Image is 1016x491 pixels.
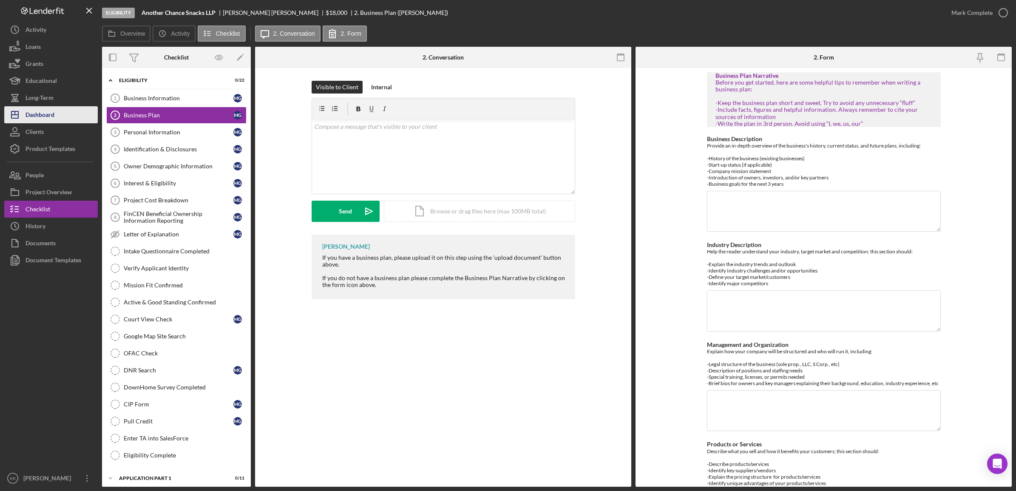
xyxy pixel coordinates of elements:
div: Send [339,201,352,222]
span: $18,000 [326,9,347,16]
button: History [4,218,98,235]
div: M G [233,128,242,136]
div: Enter TA into SalesForce [124,435,246,442]
a: CIP FormMG [106,396,247,413]
tspan: 7 [114,198,116,203]
div: Eligibility Complete [124,452,246,459]
div: Project Cost Breakdown [124,197,233,204]
a: Educational [4,72,98,89]
div: Document Templates [26,252,81,271]
div: Court View Check [124,316,233,323]
a: Product Templates [4,140,98,157]
button: Overview [102,26,150,42]
div: M G [233,145,242,153]
div: Mark Complete [951,4,993,21]
a: DownHome Survey Completed [106,379,247,396]
button: People [4,167,98,184]
div: Interest & Eligibility [124,180,233,187]
div: Checklist [164,54,189,61]
button: Document Templates [4,252,98,269]
label: Management and Organization [707,341,789,348]
button: Dashboard [4,106,98,123]
label: Overview [120,30,145,37]
button: 2. Form [323,26,367,42]
div: M G [233,315,242,324]
div: Eligibility [102,8,135,18]
div: 0 / 11 [229,476,244,481]
div: Dashboard [26,106,54,125]
tspan: 5 [114,164,116,169]
button: 2. Conversation [255,26,321,42]
tspan: 4 [114,147,117,152]
div: 2. Conversation [423,54,464,61]
a: 6Interest & EligibilityMG [106,175,247,192]
div: Business Plan Narrative [715,72,932,79]
div: Product Templates [26,140,75,159]
div: Pull Credit [124,418,233,425]
label: Products or Services [707,440,762,448]
button: KR[PERSON_NAME] [4,470,98,487]
button: Clients [4,123,98,140]
text: KR [10,476,15,481]
a: 4Identification & DisclosuresMG [106,141,247,158]
div: [PERSON_NAME] [322,243,370,250]
a: 1Business InformationMG [106,90,247,107]
a: Eligibility Complete [106,447,247,464]
a: Court View CheckMG [106,311,247,328]
label: Industry Description [707,241,761,248]
b: Another Chance Snacks LLP [142,9,216,16]
div: Active & Good Standing Confirmed [124,299,246,306]
div: Internal [371,81,392,94]
div: CIP Form [124,401,233,408]
div: [PERSON_NAME] [21,470,77,489]
button: Project Overview [4,184,98,201]
div: Long-Term [26,89,54,108]
div: Activity [26,21,46,40]
div: 2. Business Plan ([PERSON_NAME]) [354,9,448,16]
div: Documents [26,235,56,254]
a: Checklist [4,201,98,218]
div: DownHome Survey Completed [124,384,246,391]
div: M G [233,400,242,409]
div: Google Map Site Search [124,333,246,340]
tspan: 1 [114,96,116,101]
div: M G [233,230,242,238]
a: 3Personal InformationMG [106,124,247,141]
div: Letter of Explanation [124,231,233,238]
div: M G [233,94,242,102]
a: Mission Fit Confirmed [106,277,247,294]
button: Activity [4,21,98,38]
div: Clients [26,123,44,142]
button: Documents [4,235,98,252]
label: Checklist [216,30,240,37]
a: Long-Term [4,89,98,106]
label: 2. Form [341,30,361,37]
a: Active & Good Standing Confirmed [106,294,247,311]
div: M G [233,196,242,204]
div: Mission Fit Confirmed [124,282,246,289]
div: [PERSON_NAME] [PERSON_NAME] [223,9,326,16]
a: DNR SearchMG [106,362,247,379]
div: Grants [26,55,43,74]
div: 0 / 22 [229,78,244,83]
div: Describe what you sell and how it benefits your customers; this section should: -Describe product... [707,448,941,486]
div: Personal Information [124,129,233,136]
tspan: 2 [114,113,116,118]
div: Owner Demographic Information [124,163,233,170]
div: FinCEN Beneficial Ownership Information Reporting [124,210,233,224]
div: M G [233,111,242,119]
a: Loans [4,38,98,55]
a: Letter of ExplanationMG [106,226,247,243]
div: Eligibility [119,78,223,83]
button: Activity [153,26,195,42]
button: Mark Complete [943,4,1012,21]
div: Educational [26,72,57,91]
div: Help the reader understand your industry, target market and competition; this section should: -Ex... [707,248,941,287]
a: 7Project Cost BreakdownMG [106,192,247,209]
